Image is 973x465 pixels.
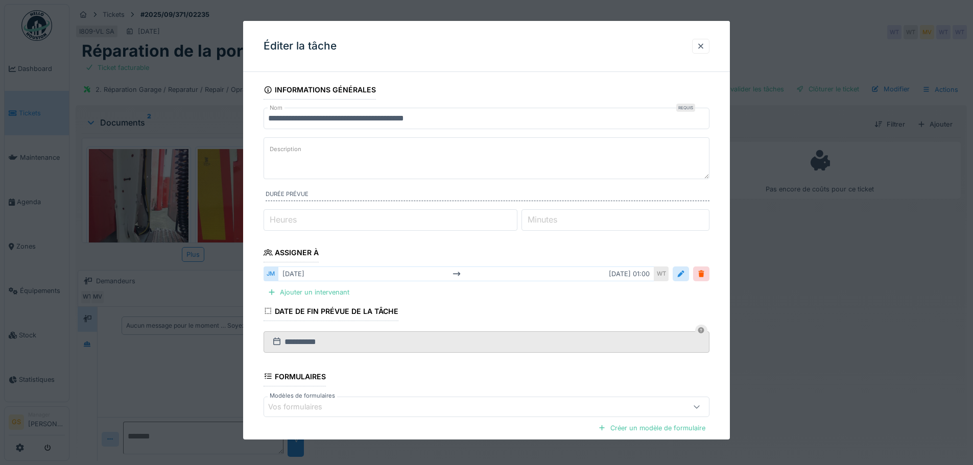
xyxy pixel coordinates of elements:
div: Formulaires [264,369,326,386]
div: Requis [676,104,695,112]
label: Modèles de formulaires [268,391,337,400]
label: Nom [268,104,284,112]
div: Créer un modèle de formulaire [594,421,709,435]
div: JM [264,266,278,281]
div: Données de facturation [264,439,374,456]
div: Ajouter un intervenant [264,285,353,299]
h3: Éditer la tâche [264,40,337,53]
div: Informations générales [264,82,376,100]
div: Vos formulaires [268,401,337,412]
div: Date de fin prévue de la tâche [264,304,398,321]
label: Minutes [526,213,559,226]
label: Durée prévue [266,190,709,201]
div: Assigner à [264,245,319,262]
div: WT [654,266,669,281]
label: Description [268,143,303,156]
label: Heures [268,213,299,226]
div: [DATE] [DATE] 01:00 [278,266,654,281]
